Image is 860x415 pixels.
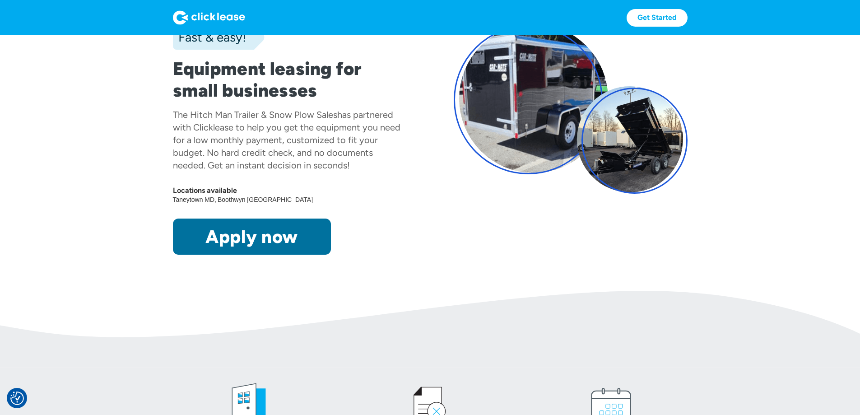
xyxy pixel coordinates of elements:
div: Fast & easy! [173,28,246,46]
div: Locations available [173,186,407,195]
a: Apply now [173,219,331,255]
a: Get Started [627,9,688,27]
img: Logo [173,10,245,25]
div: The Hitch Man Trailer & Snow Plow Sales [173,109,337,120]
div: has partnered with Clicklease to help you get the equipment you need for a low monthly payment, c... [173,109,400,171]
button: Consent Preferences [10,392,24,405]
div: Taneytown MD [173,195,218,204]
h1: Equipment leasing for small businesses [173,58,407,101]
img: Revisit consent button [10,392,24,405]
div: Boothwyn [GEOGRAPHIC_DATA] [218,195,314,204]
